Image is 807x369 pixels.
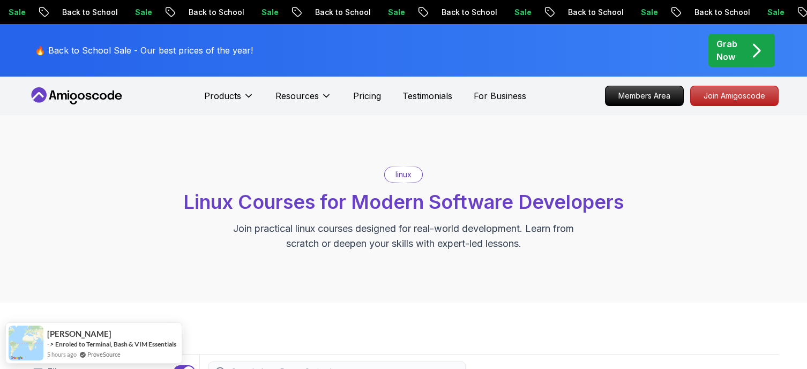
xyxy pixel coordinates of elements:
[257,7,330,18] p: Back to School
[605,86,684,106] a: Members Area
[690,86,779,106] a: Join Amigoscode
[582,7,617,18] p: Sale
[183,190,624,214] span: Linux Courses for Modern Software Developers
[130,7,203,18] p: Back to School
[47,340,54,348] span: ->
[330,7,364,18] p: Sale
[716,37,737,63] p: Grab Now
[691,86,778,106] p: Join Amigoscode
[35,44,253,57] p: 🔥 Back to School Sale - Our best prices of the year!
[474,89,526,102] a: For Business
[203,7,237,18] p: Sale
[353,89,381,102] a: Pricing
[204,89,241,102] p: Products
[223,221,584,251] p: Join practical linux courses designed for real-world development. Learn from scratch or deepen yo...
[456,7,490,18] p: Sale
[204,89,254,111] button: Products
[275,89,319,102] p: Resources
[47,329,111,338] span: [PERSON_NAME]
[402,89,452,102] a: Testimonials
[47,350,77,359] span: 5 hours ago
[9,326,43,360] img: provesource social proof notification image
[510,7,582,18] p: Back to School
[636,7,709,18] p: Back to School
[709,7,743,18] p: Sale
[77,7,111,18] p: Sale
[395,169,412,180] p: linux
[87,350,121,359] a: ProveSource
[383,7,456,18] p: Back to School
[606,86,683,106] p: Members Area
[55,340,176,349] a: Enroled to Terminal, Bash & VIM Essentials
[4,7,77,18] p: Back to School
[275,89,332,111] button: Resources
